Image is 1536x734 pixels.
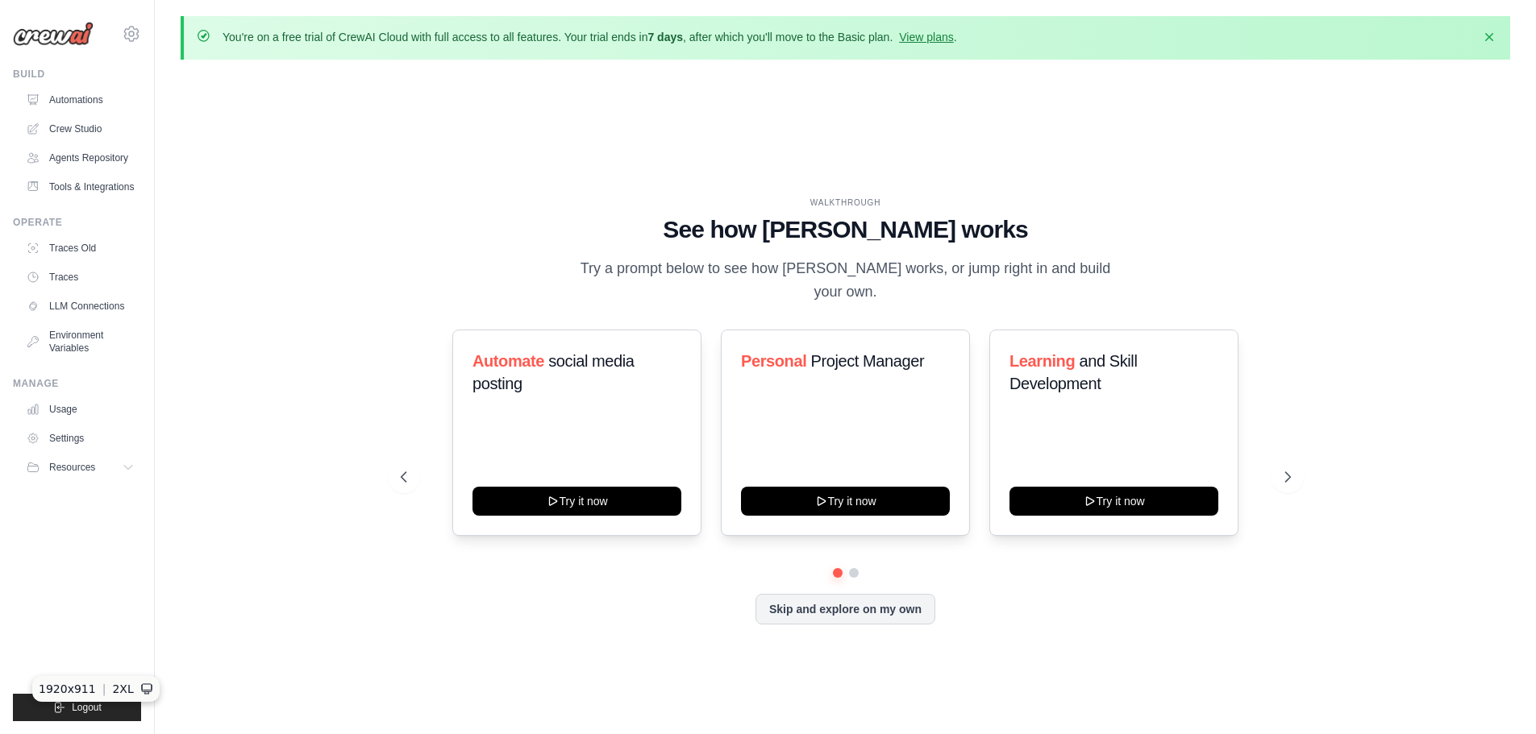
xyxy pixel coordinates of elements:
[19,396,141,422] a: Usage
[401,197,1291,209] div: WALKTHROUGH
[13,377,141,390] div: Manage
[13,216,141,229] div: Operate
[401,215,1291,244] h1: See how [PERSON_NAME] works
[810,352,924,370] span: Project Manager
[575,257,1117,305] p: Try a prompt below to see how [PERSON_NAME] works, or jump right in and build your own.
[647,31,683,44] strong: 7 days
[13,68,141,81] div: Build
[19,264,141,290] a: Traces
[1009,352,1075,370] span: Learning
[13,694,141,721] button: Logout
[19,454,141,480] button: Resources
[19,425,141,451] a: Settings
[472,352,635,392] span: social media posting
[19,293,141,319] a: LLM Connections
[19,87,141,113] a: Automations
[472,487,681,516] button: Try it now
[19,322,141,361] a: Environment Variables
[899,31,953,44] a: View plans
[741,352,806,370] span: Personal
[13,22,94,46] img: Logo
[741,487,950,516] button: Try it now
[223,29,957,45] p: You're on a free trial of CrewAI Cloud with full access to all features. Your trial ends in , aft...
[472,352,544,370] span: Automate
[1009,487,1218,516] button: Try it now
[756,594,935,624] button: Skip and explore on my own
[19,116,141,142] a: Crew Studio
[19,235,141,261] a: Traces Old
[72,701,102,714] span: Logout
[19,145,141,171] a: Agents Repository
[19,174,141,200] a: Tools & Integrations
[49,461,95,474] span: Resources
